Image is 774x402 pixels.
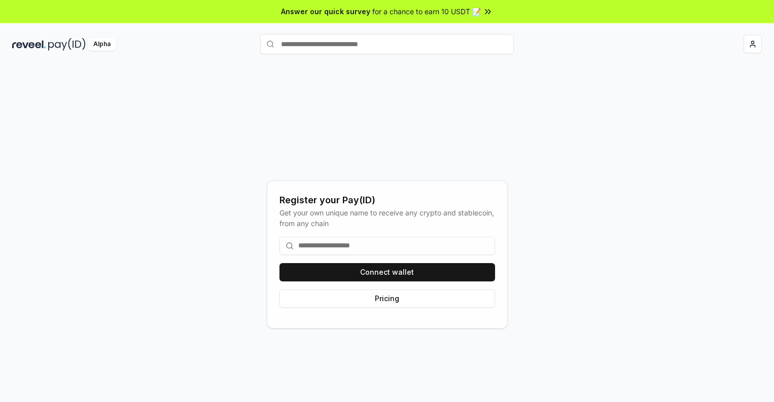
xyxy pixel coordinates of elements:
span: Answer our quick survey [281,6,370,17]
div: Register your Pay(ID) [279,193,495,207]
div: Get your own unique name to receive any crypto and stablecoin, from any chain [279,207,495,229]
span: for a chance to earn 10 USDT 📝 [372,6,481,17]
img: pay_id [48,38,86,51]
button: Pricing [279,289,495,308]
div: Alpha [88,38,116,51]
button: Connect wallet [279,263,495,281]
img: reveel_dark [12,38,46,51]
